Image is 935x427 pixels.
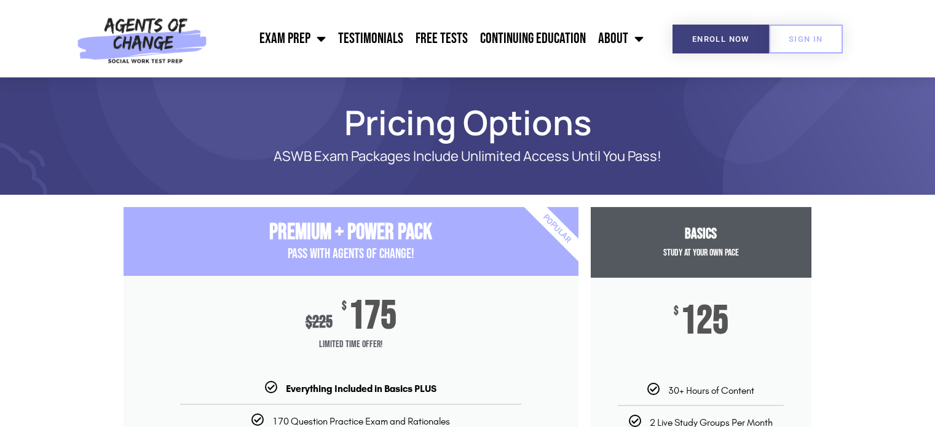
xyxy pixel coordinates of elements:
p: ASWB Exam Packages Include Unlimited Access Until You Pass! [167,149,769,164]
span: 125 [681,305,728,337]
nav: Menu [213,23,650,54]
span: $ [342,300,347,313]
h1: Pricing Options [117,108,818,136]
span: Enroll Now [692,35,749,43]
span: Limited Time Offer! [124,332,578,357]
span: 170 Question Practice Exam and Rationales [272,415,450,427]
div: Popular [486,158,628,300]
div: 225 [306,312,333,332]
span: SIGN IN [789,35,823,43]
span: PASS with AGENTS OF CHANGE! [288,246,414,262]
h3: Premium + Power Pack [124,219,578,246]
a: SIGN IN [769,25,843,53]
span: 175 [349,300,396,332]
a: About [592,23,650,54]
a: Free Tests [409,23,474,54]
a: Exam Prep [253,23,332,54]
span: $ [306,312,312,332]
span: $ [674,305,679,318]
a: Enroll Now [673,25,769,53]
a: Testimonials [332,23,409,54]
a: Continuing Education [474,23,592,54]
b: Everything Included in Basics PLUS [286,383,436,394]
span: 30+ Hours of Content [668,385,754,396]
span: Study at your Own Pace [663,247,739,259]
h3: Basics [591,225,811,243]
